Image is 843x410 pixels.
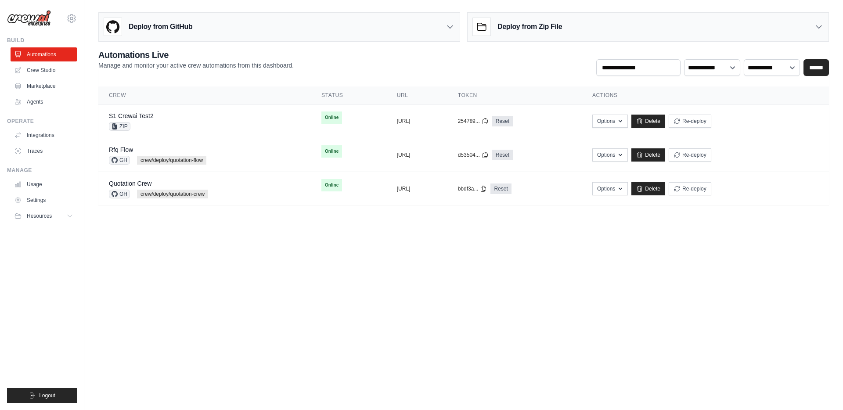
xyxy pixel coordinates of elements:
span: crew/deploy/quotation-flow [137,156,206,165]
a: Traces [11,144,77,158]
div: Manage [7,167,77,174]
button: Options [592,115,628,128]
th: Actions [582,86,829,104]
h3: Deploy from Zip File [497,22,562,32]
th: Token [447,86,582,104]
a: Delete [631,115,665,128]
a: Integrations [11,128,77,142]
a: Quotation Crew [109,180,151,187]
div: Build [7,37,77,44]
span: ZIP [109,122,130,131]
a: Delete [631,182,665,195]
button: Re-deploy [669,148,711,162]
button: Re-deploy [669,115,711,128]
a: Settings [11,193,77,207]
button: Re-deploy [669,182,711,195]
a: Marketplace [11,79,77,93]
a: Reset [490,183,511,194]
button: Resources [11,209,77,223]
button: Options [592,182,628,195]
button: Options [592,148,628,162]
button: d53504... [458,151,489,158]
button: 254789... [458,118,489,125]
th: Crew [98,86,311,104]
span: GH [109,156,130,165]
a: Automations [11,47,77,61]
th: Status [311,86,386,104]
span: Logout [39,392,55,399]
a: Reset [492,116,513,126]
button: bbdf3a... [458,185,487,192]
a: Rfq Flow [109,146,133,153]
a: Crew Studio [11,63,77,77]
a: Reset [492,150,513,160]
h2: Automations Live [98,49,294,61]
img: Logo [7,10,51,27]
p: Manage and monitor your active crew automations from this dashboard. [98,61,294,70]
a: S1 Crewai Test2 [109,112,154,119]
a: Agents [11,95,77,109]
th: URL [386,86,447,104]
button: Logout [7,388,77,403]
a: Delete [631,148,665,162]
h3: Deploy from GitHub [129,22,192,32]
div: Operate [7,118,77,125]
img: GitHub Logo [104,18,122,36]
span: Resources [27,212,52,219]
span: crew/deploy/quotation-crew [137,190,208,198]
a: Usage [11,177,77,191]
span: Online [321,179,342,191]
span: Online [321,111,342,124]
span: Online [321,145,342,158]
span: GH [109,190,130,198]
